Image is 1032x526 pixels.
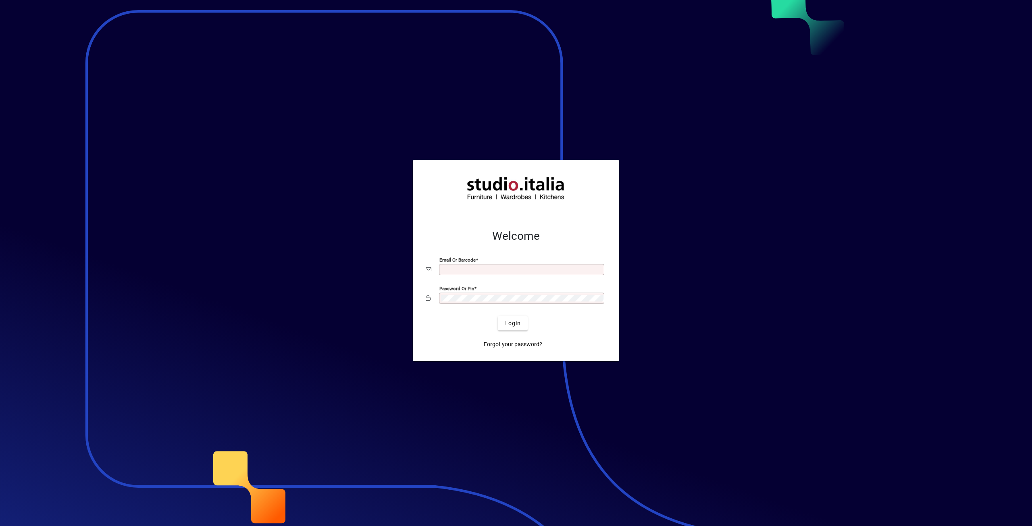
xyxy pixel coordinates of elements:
span: Forgot your password? [484,340,542,349]
h2: Welcome [426,229,606,243]
a: Forgot your password? [481,337,545,351]
mat-label: Email or Barcode [439,257,476,263]
span: Login [504,319,521,328]
mat-label: Password or Pin [439,286,474,291]
button: Login [498,316,527,331]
